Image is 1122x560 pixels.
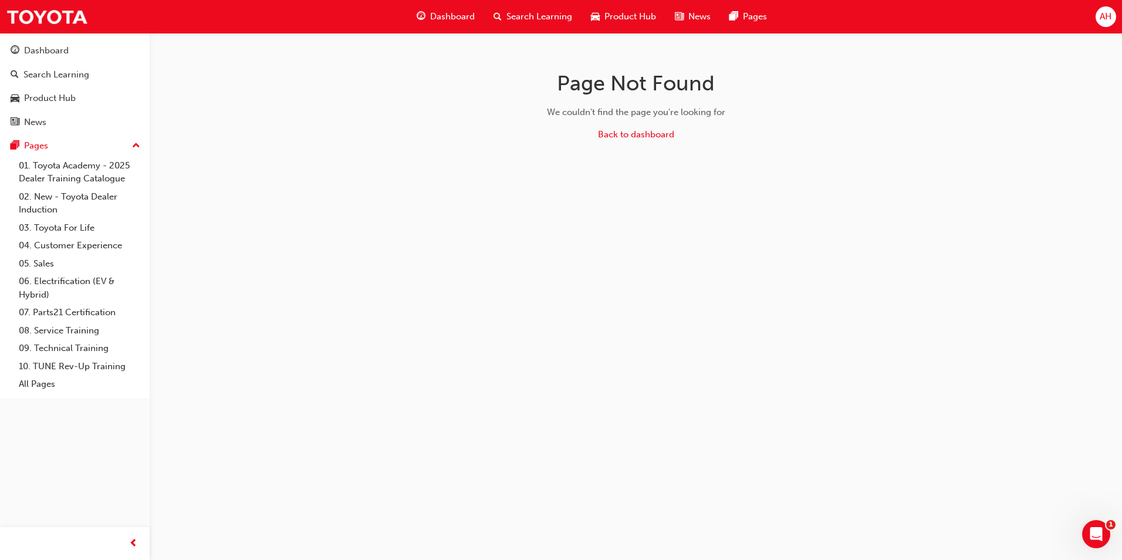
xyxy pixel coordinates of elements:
[11,70,19,80] span: search-icon
[14,188,145,219] a: 02. New - Toyota Dealer Induction
[450,106,822,119] div: We couldn't find the page you're looking for
[665,5,720,29] a: news-iconNews
[24,116,46,129] div: News
[24,139,48,153] div: Pages
[14,357,145,376] a: 10. TUNE Rev-Up Training
[675,9,684,24] span: news-icon
[129,537,138,551] span: prev-icon
[1100,10,1111,23] span: AH
[5,135,145,157] button: Pages
[14,303,145,322] a: 07. Parts21 Certification
[14,339,145,357] a: 09. Technical Training
[729,9,738,24] span: pages-icon
[11,117,19,128] span: news-icon
[1096,6,1116,27] button: AH
[11,46,19,56] span: guage-icon
[5,112,145,133] a: News
[1082,520,1110,548] iframe: Intercom live chat
[14,157,145,188] a: 01. Toyota Academy - 2025 Dealer Training Catalogue
[14,322,145,340] a: 08. Service Training
[688,10,711,23] span: News
[24,44,69,58] div: Dashboard
[24,92,76,105] div: Product Hub
[5,87,145,109] a: Product Hub
[494,9,502,24] span: search-icon
[582,5,665,29] a: car-iconProduct Hub
[14,375,145,393] a: All Pages
[6,4,88,30] img: Trak
[604,10,656,23] span: Product Hub
[132,139,140,154] span: up-icon
[23,68,89,82] div: Search Learning
[11,141,19,151] span: pages-icon
[5,40,145,62] a: Dashboard
[14,272,145,303] a: 06. Electrification (EV & Hybrid)
[430,10,475,23] span: Dashboard
[417,9,425,24] span: guage-icon
[14,219,145,237] a: 03. Toyota For Life
[484,5,582,29] a: search-iconSearch Learning
[1106,520,1116,529] span: 1
[11,93,19,104] span: car-icon
[14,237,145,255] a: 04. Customer Experience
[5,38,145,135] button: DashboardSearch LearningProduct HubNews
[14,255,145,273] a: 05. Sales
[591,9,600,24] span: car-icon
[450,70,822,96] h1: Page Not Found
[407,5,484,29] a: guage-iconDashboard
[506,10,572,23] span: Search Learning
[743,10,767,23] span: Pages
[598,129,674,140] a: Back to dashboard
[720,5,776,29] a: pages-iconPages
[5,64,145,86] a: Search Learning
